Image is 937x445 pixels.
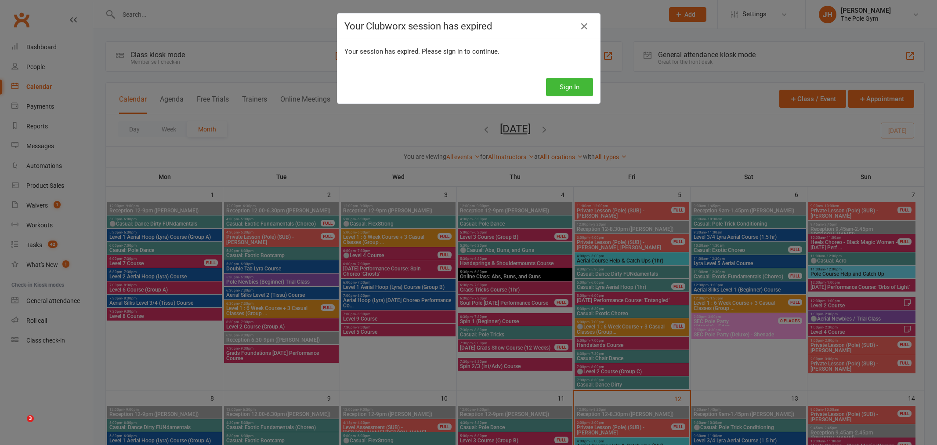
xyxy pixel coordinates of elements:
span: Your session has expired. Please sign in to continue. [344,47,499,55]
iframe: Intercom live chat [9,415,30,436]
a: Close [577,19,591,33]
button: Sign In [546,78,593,96]
h4: Your Clubworx session has expired [344,21,593,32]
span: 3 [27,415,34,422]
